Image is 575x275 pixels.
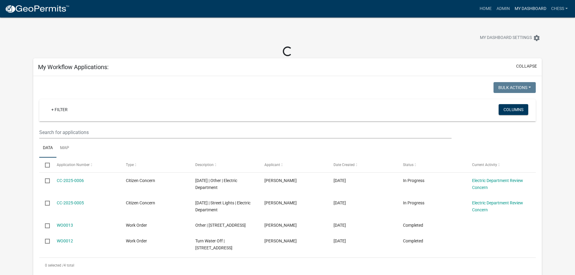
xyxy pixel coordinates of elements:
datatable-header-cell: Current Activity [466,158,535,172]
span: Citizen Concern [126,200,155,205]
i: settings [533,34,540,42]
span: My Dashboard Settings [480,34,532,42]
a: WO0012 [57,238,73,243]
a: Electric Department Review Concern [472,200,523,212]
span: Completed [403,238,423,243]
datatable-header-cell: Application Number [51,158,120,172]
span: Work Order [126,238,147,243]
span: Christy Hess [264,200,297,205]
a: CC-2025-0006 [57,178,84,183]
datatable-header-cell: Status [397,158,466,172]
span: Christy Hess [264,178,297,183]
a: CC-2025-0005 [57,200,84,205]
span: Current Activity [472,163,497,167]
datatable-header-cell: Description [189,158,258,172]
span: 10/10/2025 [334,200,346,205]
div: 4 total [39,258,536,273]
span: Date Created [334,163,355,167]
a: + Filter [46,104,72,115]
a: Electric Department Review Concern [472,178,523,190]
a: My Dashboard [512,3,549,14]
span: Type [126,163,134,167]
datatable-header-cell: Select [39,158,51,172]
span: Completed [403,223,423,228]
span: 10/13/2025 [334,178,346,183]
button: collapse [516,63,537,69]
datatable-header-cell: Date Created [328,158,397,172]
span: 0 selected / [45,263,64,267]
a: WO0013 [57,223,73,228]
a: Admin [494,3,512,14]
a: Home [477,3,494,14]
a: chess [549,3,570,14]
span: Status [403,163,414,167]
button: Columns [499,104,528,115]
span: Other | 1323 131st St [195,223,246,228]
span: Citizen Concern [126,178,155,183]
span: 10/10/2025 | Street Lights | Electric Department [195,200,251,212]
span: In Progress [403,178,424,183]
span: 10/10/2025 [334,223,346,228]
span: Work Order [126,223,147,228]
span: 10/13/2025 | Other | Electric Department [195,178,237,190]
a: Data [39,139,56,158]
button: My Dashboard Settingssettings [475,32,545,44]
span: Turn Water Off | 1505 Blue Ridge Dr [195,238,232,250]
a: Map [56,139,73,158]
span: Application Number [57,163,90,167]
span: In Progress [403,200,424,205]
span: Applicant [264,163,280,167]
span: Description [195,163,214,167]
h5: My Workflow Applications: [38,63,109,71]
span: Christy Hess [264,238,297,243]
span: 10/10/2025 [334,238,346,243]
input: Search for applications [39,126,451,139]
datatable-header-cell: Applicant [259,158,328,172]
span: Christy Hess [264,223,297,228]
datatable-header-cell: Type [120,158,189,172]
button: Bulk Actions [494,82,536,93]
